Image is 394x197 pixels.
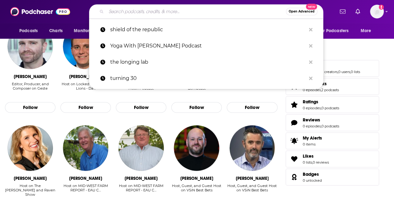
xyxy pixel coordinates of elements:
[321,70,338,74] a: 0 creators
[303,153,329,159] a: Likes
[286,150,379,167] span: Likes
[321,88,339,92] a: 2 podcasts
[286,8,317,15] button: Open AdvancedNew
[303,142,322,146] span: 0 items
[288,118,300,127] a: Reviews
[125,176,158,181] div: Scott Schultz
[303,153,314,159] span: Likes
[313,160,329,165] a: 0 reviews
[227,184,277,197] div: Host, Guest, and Guest Host on VSiN Best Bets
[110,38,306,54] p: Yoga With Jake Podcast
[89,54,323,70] a: the longing lab
[10,6,70,17] img: Podchaser - Follow, Share and Rate Podcasts
[370,5,384,18] img: User Profile
[69,176,102,181] div: Bob Bosold
[303,171,322,177] a: Badges
[303,160,312,165] a: 0 lists
[89,4,323,19] div: Search podcasts, credits, & more...
[321,124,339,128] a: 0 podcasts
[303,63,360,68] a: Follows
[116,102,166,113] button: Follow
[288,155,300,163] a: Likes
[303,106,321,110] a: 0 episodes
[60,184,111,192] div: Host on MID-WEST FARM REPORT - EAU C…
[303,171,319,177] span: Badges
[286,132,379,149] a: My Alerts
[89,38,323,54] a: Yoga With [PERSON_NAME] Podcast
[288,173,300,181] a: Badges
[288,136,300,145] span: My Alerts
[303,117,320,123] span: Reviews
[286,114,379,131] span: Reviews
[315,25,358,37] button: open menu
[303,88,321,92] a: 0 episodes
[306,4,317,10] span: New
[303,99,318,105] span: Ratings
[60,82,111,91] div: Host on Locked On Nittany Lions - Da…
[110,70,306,86] p: turning 30
[370,5,384,18] button: Show profile menu
[361,27,371,35] span: More
[110,22,306,38] p: shield of the republic
[286,60,379,77] span: Follows
[171,184,222,192] div: Host, Guest, and Guest Host on VSiN Best Bets
[74,27,96,35] span: Monitoring
[14,176,47,181] div: Anna Zap
[7,125,53,171] img: Anna Zap
[230,125,275,171] img: Dave Ross
[5,82,55,91] div: Editor, Producer, and Composer on Geste
[5,184,55,197] div: Host on The Anna and Raven Show
[171,102,222,113] button: Follow
[5,102,55,113] button: Follow
[286,78,379,95] span: Bookmarks
[370,5,384,18] span: Logged in as gabrielle.gantz
[89,70,323,86] a: turning 30
[303,135,322,141] span: My Alerts
[116,184,166,197] div: Host on MID-WEST FARM REPORT - EAU C…
[110,54,306,70] p: the longing lab
[227,102,277,113] button: Follow
[45,25,66,37] a: Charts
[356,25,379,37] button: open menu
[7,24,53,69] a: Robert Gonyo
[60,184,111,197] div: Host on MID-WEST FARM REPORT - EAU C…
[60,82,111,95] div: Host on Locked On Nittany Lions - Da…
[118,125,164,171] img: Scott Schultz
[116,184,166,192] div: Host on MID-WEST FARM REPORT - EAU C…
[321,106,339,110] a: 0 podcasts
[288,100,300,109] a: Ratings
[286,96,379,113] span: Ratings
[303,124,321,128] a: 0 episodes
[180,176,213,181] div: Wes Reynolds
[235,176,268,181] div: Dave Ross
[379,5,384,10] svg: Add a profile image
[63,24,108,69] img: Zach Seyko
[89,22,323,38] a: shield of the republic
[350,70,351,74] span: ,
[63,125,108,171] a: Bob Bosold
[174,125,219,171] img: Wes Reynolds
[353,6,363,17] a: Show notifications dropdown
[303,178,322,183] a: 0 unlocked
[303,117,339,123] a: Reviews
[351,70,360,74] a: 0 lists
[289,10,315,13] span: Open Advanced
[60,102,111,113] button: Follow
[303,99,339,105] a: Ratings
[69,25,104,37] button: open menu
[15,25,46,37] button: open menu
[49,27,63,35] span: Charts
[5,82,55,95] div: Editor, Producer, and Composer on Geste
[337,6,348,17] a: Show notifications dropdown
